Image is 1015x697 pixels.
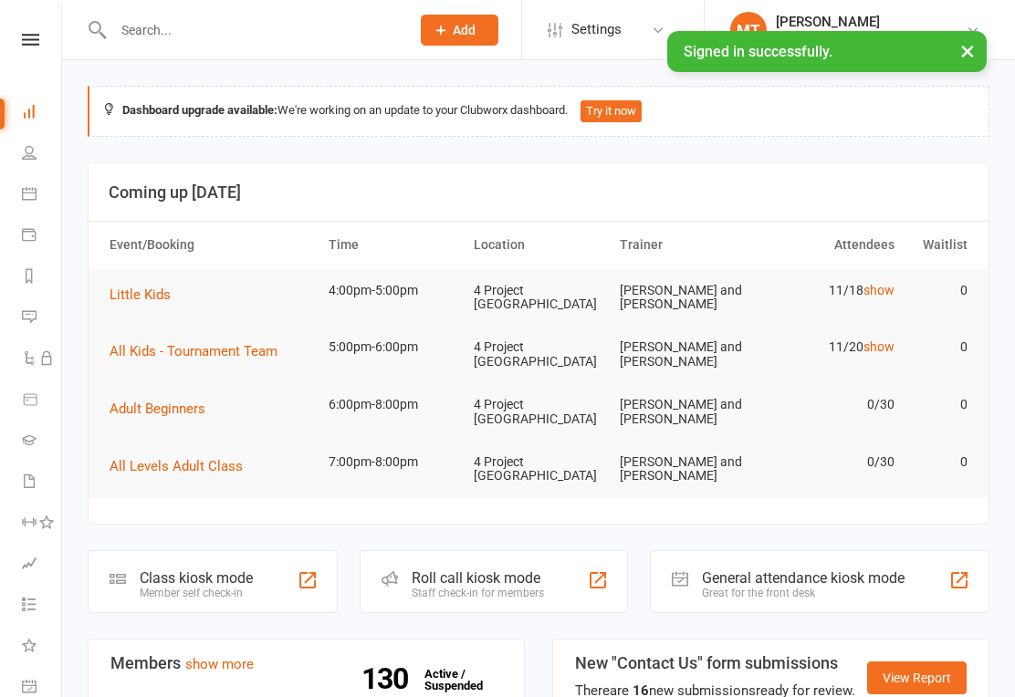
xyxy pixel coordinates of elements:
[88,86,989,137] div: We're working on an update to your Clubworx dashboard.
[22,627,63,668] a: What's New
[903,441,976,484] td: 0
[412,587,544,599] div: Staff check-in for members
[110,398,218,420] button: Adult Beginners
[612,441,758,498] td: [PERSON_NAME] and [PERSON_NAME]
[702,587,905,599] div: Great for the front desk
[320,269,466,312] td: 4:00pm-5:00pm
[757,441,903,484] td: 0/30
[110,343,277,359] span: All Kids - Tournament Team
[903,326,976,369] td: 0
[122,103,277,117] strong: Dashboard upgrade available:
[361,665,415,692] strong: 130
[22,545,63,586] a: Assessments
[571,9,622,50] span: Settings
[466,269,612,327] td: 4 Project [GEOGRAPHIC_DATA]
[612,222,758,268] th: Trainer
[110,286,171,303] span: Little Kids
[466,222,612,268] th: Location
[575,654,855,672] h3: New "Contact Us" form submissions
[185,656,254,672] a: show more
[776,30,966,47] div: [PERSON_NAME] Humaita Noosa
[466,441,612,498] td: 4 Project [GEOGRAPHIC_DATA]
[110,340,290,362] button: All Kids - Tournament Team
[110,458,243,474] span: All Levels Adult Class
[612,326,758,383] td: [PERSON_NAME] and [PERSON_NAME]
[581,100,642,122] button: Try it now
[22,134,63,175] a: People
[453,23,476,37] span: Add
[757,326,903,369] td: 11/20
[867,661,967,694] a: View Report
[110,284,183,306] button: Little Kids
[108,17,397,43] input: Search...
[412,569,544,587] div: Roll call kiosk mode
[702,569,905,587] div: General attendance kiosk mode
[757,269,903,312] td: 11/18
[320,441,466,484] td: 7:00pm-8:00pm
[612,269,758,327] td: [PERSON_NAME] and [PERSON_NAME]
[757,383,903,426] td: 0/30
[466,383,612,441] td: 4 Project [GEOGRAPHIC_DATA]
[22,380,63,421] a: Product Sales
[140,587,253,599] div: Member self check-in
[903,222,976,268] th: Waitlist
[22,175,63,216] a: Calendar
[951,31,984,70] button: ×
[903,383,976,426] td: 0
[730,12,767,48] div: MT
[109,183,968,202] h3: Coming up [DATE]
[612,383,758,441] td: [PERSON_NAME] and [PERSON_NAME]
[903,269,976,312] td: 0
[110,401,205,417] span: Adult Beginners
[22,257,63,298] a: Reports
[320,326,466,369] td: 5:00pm-6:00pm
[684,43,832,60] span: Signed in successfully.
[22,93,63,134] a: Dashboard
[863,339,895,354] a: show
[466,326,612,383] td: 4 Project [GEOGRAPHIC_DATA]
[320,383,466,426] td: 6:00pm-8:00pm
[863,283,895,297] a: show
[320,222,466,268] th: Time
[776,14,966,30] div: [PERSON_NAME]
[421,15,498,46] button: Add
[140,569,253,587] div: Class kiosk mode
[757,222,903,268] th: Attendees
[22,216,63,257] a: Payments
[110,654,502,672] h3: Members
[101,222,320,268] th: Event/Booking
[110,455,256,477] button: All Levels Adult Class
